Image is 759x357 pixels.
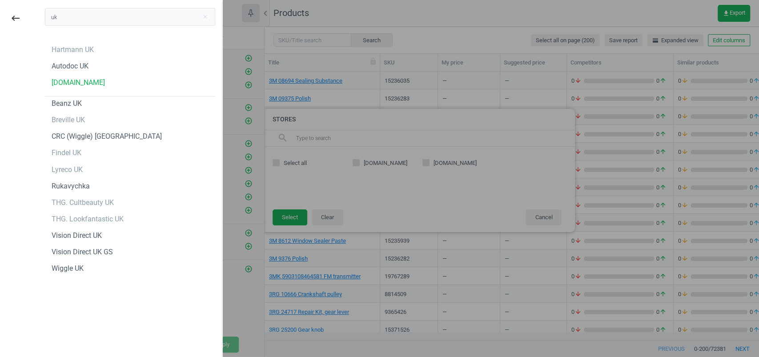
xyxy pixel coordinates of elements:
div: Hartmann UK [52,45,94,55]
div: THG. Cultbeauty UK [52,198,114,208]
div: Beanz UK [52,99,82,108]
div: Rukavychka [52,181,90,191]
div: CRC (Wiggle) [GEOGRAPHIC_DATA] [52,132,162,141]
div: Lyreco UK [52,165,83,175]
div: Vision Direct UK [52,231,102,241]
i: keyboard_backspace [10,13,21,24]
div: THG. Lookfantastic UK [52,214,124,224]
div: [DOMAIN_NAME] [52,78,105,88]
div: Vision Direct UK GS [52,247,113,257]
input: Search campaign [45,8,215,26]
div: Autodoc UK [52,61,88,71]
div: Breville UK [52,115,85,125]
div: Wiggle UK [52,264,84,273]
div: Findel UK [52,148,81,158]
button: Close [198,13,212,21]
button: keyboard_backspace [5,8,26,29]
